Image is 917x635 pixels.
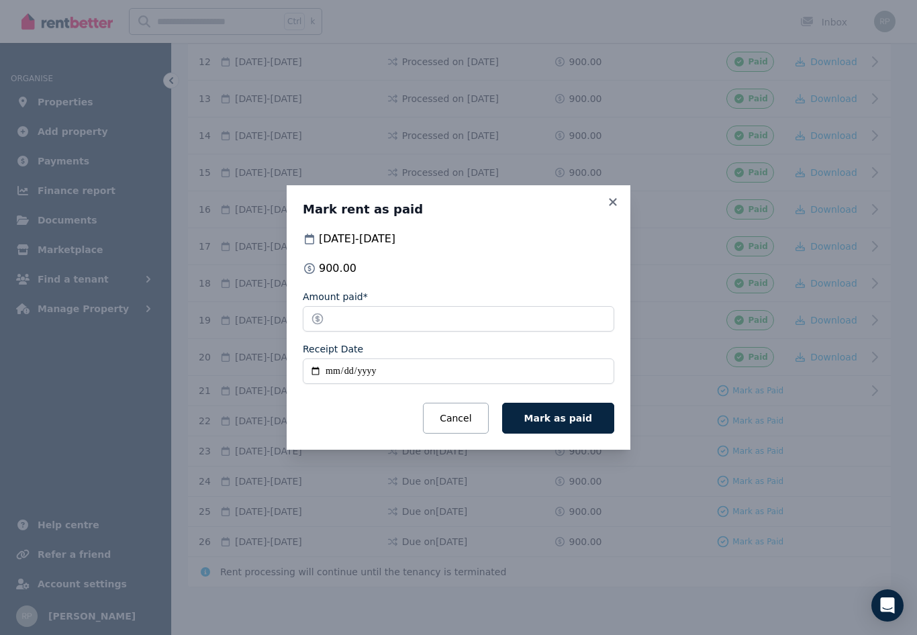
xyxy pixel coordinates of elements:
label: Amount paid* [303,290,368,303]
h3: Mark rent as paid [303,201,614,217]
div: Open Intercom Messenger [871,589,904,622]
span: Mark as paid [524,413,592,424]
span: [DATE] - [DATE] [319,231,395,247]
label: Receipt Date [303,342,363,356]
button: Mark as paid [502,403,614,434]
button: Cancel [423,403,488,434]
span: 900.00 [319,260,356,277]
